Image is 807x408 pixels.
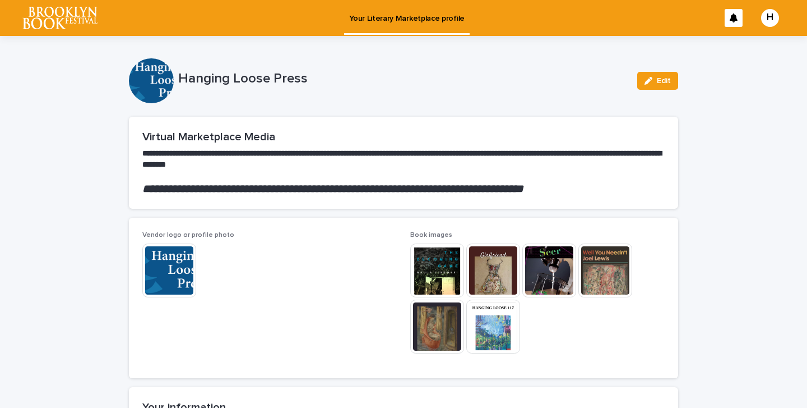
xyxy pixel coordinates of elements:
[142,232,234,239] span: Vendor logo or profile photo
[142,130,665,144] h2: Virtual Marketplace Media
[637,72,678,90] button: Edit
[410,232,452,239] span: Book images
[761,9,779,27] div: H
[178,71,628,87] p: Hanging Loose Press
[22,7,98,29] img: l65f3yHPToSKODuEVUav
[657,77,671,85] span: Edit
